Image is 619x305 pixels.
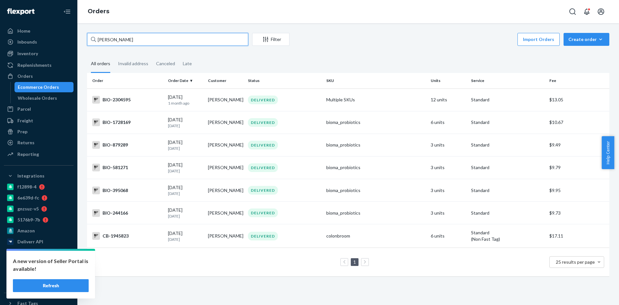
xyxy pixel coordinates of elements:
[13,257,89,273] p: A new version of Seller Portal is available!
[92,118,163,126] div: BIO-1728169
[168,168,203,174] p: [DATE]
[4,60,74,70] a: Replenishments
[168,213,203,219] p: [DATE]
[471,97,544,103] p: Standard
[352,259,357,265] a: Page 1 is your current page
[17,217,40,223] div: 5176b9-7b
[326,119,426,126] div: bioma_probiotics
[248,96,278,104] div: DELIVERED
[168,139,203,151] div: [DATE]
[4,193,74,203] a: 6e639d-fc
[15,82,74,92] a: Ecommerce Orders
[4,26,74,36] a: Home
[4,171,74,181] button: Integrations
[17,39,37,45] div: Inbounds
[326,210,426,216] div: bioma_probiotics
[92,187,163,194] div: BIO-395068
[168,94,203,106] div: [DATE]
[205,224,245,248] td: [PERSON_NAME]
[4,215,74,225] a: 5176b9-7b
[17,206,39,212] div: gnzsuz-v5
[168,207,203,219] div: [DATE]
[168,100,203,106] p: 1 month ago
[92,232,163,240] div: CB-1945823
[4,127,74,137] a: Prep
[564,33,609,46] button: Create order
[18,84,59,90] div: Ecommerce Orders
[15,93,74,103] a: Wholesale Orders
[4,37,74,47] a: Inbounds
[92,164,163,171] div: BIO-581271
[118,55,148,72] div: Invalid address
[428,134,468,156] td: 3 units
[87,33,248,46] input: Search orders
[17,50,38,57] div: Inventory
[17,228,35,234] div: Amazon
[594,5,607,18] button: Open account menu
[556,259,595,265] span: 25 results per page
[168,117,203,128] div: [DATE]
[83,2,114,21] ol: breadcrumbs
[92,209,163,217] div: BIO-244166
[205,134,245,156] td: [PERSON_NAME]
[205,202,245,224] td: [PERSON_NAME]
[248,118,278,127] div: DELIVERED
[468,73,547,88] th: Service
[326,187,426,194] div: bioma_probiotics
[547,73,609,88] th: Fee
[547,202,609,224] td: $9.73
[252,33,290,46] button: Filter
[324,88,428,111] td: Multiple SKUs
[17,62,52,68] div: Replenishments
[471,119,544,126] p: Standard
[471,229,544,236] p: Standard
[7,8,34,15] img: Flexport logo
[168,230,203,242] div: [DATE]
[205,179,245,202] td: [PERSON_NAME]
[248,232,278,240] div: DELIVERED
[4,226,74,236] a: Amazon
[4,259,74,269] a: a76299-82
[4,282,74,290] a: Add Integration
[326,142,426,148] div: bioma_probiotics
[471,164,544,171] p: Standard
[547,111,609,134] td: $10.67
[17,151,39,158] div: Reporting
[4,104,74,114] a: Parcel
[428,179,468,202] td: 3 units
[252,36,289,43] div: Filter
[4,204,74,214] a: gnzsuz-v5
[17,73,33,79] div: Orders
[547,88,609,111] td: $13.05
[428,224,468,248] td: 6 units
[168,146,203,151] p: [DATE]
[324,73,428,88] th: SKU
[183,55,192,72] div: Late
[208,78,243,83] div: Customer
[248,163,278,172] div: DELIVERED
[4,269,74,280] a: colon-broom
[205,156,245,179] td: [PERSON_NAME]
[17,128,27,135] div: Prep
[88,8,109,15] a: Orders
[156,55,175,72] div: Canceled
[580,5,593,18] button: Open notifications
[326,233,426,239] div: colonbroom
[566,5,579,18] button: Open Search Box
[92,96,163,104] div: BIO-2304595
[248,208,278,217] div: DELIVERED
[168,162,203,174] div: [DATE]
[4,248,74,258] a: pulsetto
[92,141,163,149] div: BIO-879289
[168,123,203,128] p: [DATE]
[248,186,278,195] div: DELIVERED
[547,156,609,179] td: $9.79
[602,136,614,169] button: Help Center
[17,173,44,179] div: Integrations
[4,149,74,159] a: Reporting
[165,73,205,88] th: Order Date
[4,71,74,81] a: Orders
[517,33,560,46] button: Import Orders
[13,279,89,292] button: Refresh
